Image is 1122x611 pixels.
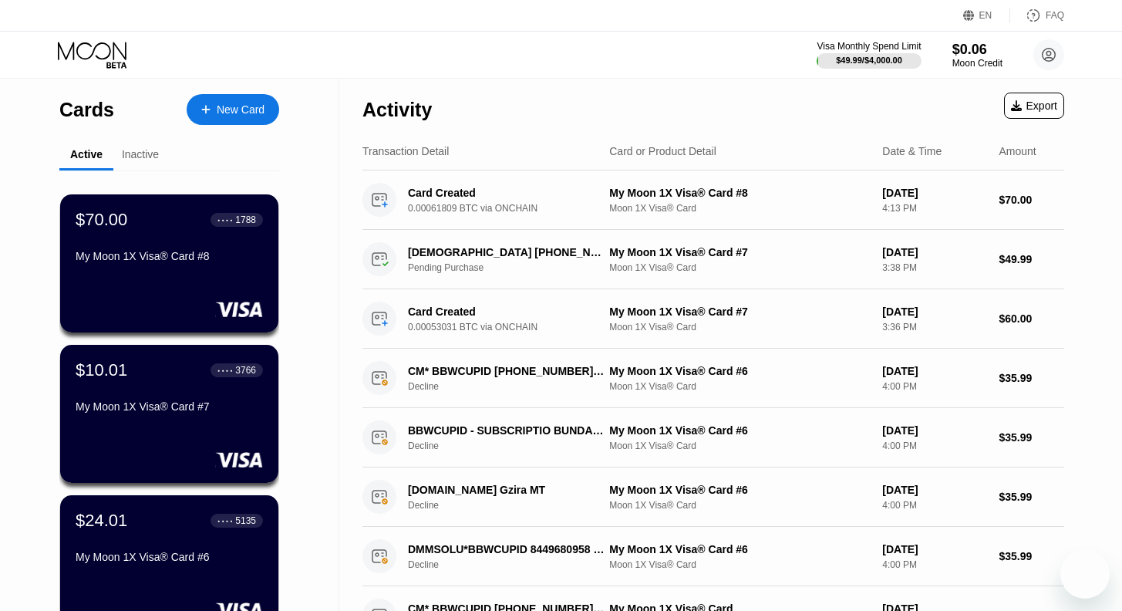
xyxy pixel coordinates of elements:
[882,441,986,451] div: 4:00 PM
[609,322,870,333] div: Moon 1X Visa® Card
[609,365,870,377] div: My Moon 1X Visa® Card #6
[408,543,605,555] div: DMMSOLU*BBWCUPID 8449680958 US
[408,322,619,333] div: 0.00053031 BTC via ONCHAIN
[408,262,619,273] div: Pending Purchase
[836,56,902,65] div: $49.99 / $4,000.00
[408,500,619,511] div: Decline
[122,148,159,160] div: Inactive
[59,99,114,121] div: Cards
[1010,8,1064,23] div: FAQ
[362,230,1064,289] div: [DEMOGRAPHIC_DATA] [PHONE_NUMBER] USPending PurchaseMy Moon 1X Visa® Card #7Moon 1X Visa® Card[DA...
[882,322,986,333] div: 3:36 PM
[609,203,870,214] div: Moon 1X Visa® Card
[1046,10,1064,21] div: FAQ
[362,145,449,157] div: Transaction Detail
[609,145,716,157] div: Card or Product Detail
[999,312,1065,325] div: $60.00
[235,214,256,225] div: 1788
[882,305,986,318] div: [DATE]
[999,550,1065,562] div: $35.99
[609,484,870,496] div: My Moon 1X Visa® Card #6
[408,246,605,258] div: [DEMOGRAPHIC_DATA] [PHONE_NUMBER] US
[952,42,1002,69] div: $0.06Moon Credit
[609,543,870,555] div: My Moon 1X Visa® Card #6
[217,518,233,523] div: ● ● ● ●
[408,559,619,570] div: Decline
[76,360,127,380] div: $10.01
[609,424,870,437] div: My Moon 1X Visa® Card #6
[882,500,986,511] div: 4:00 PM
[408,484,605,496] div: [DOMAIN_NAME] Gzira MT
[362,349,1064,408] div: CM* BBWCUPID [PHONE_NUMBER] AUDeclineMy Moon 1X Visa® Card #6Moon 1X Visa® Card[DATE]4:00 PM$35.99
[76,511,127,531] div: $24.01
[609,305,870,318] div: My Moon 1X Visa® Card #7
[882,424,986,437] div: [DATE]
[609,500,870,511] div: Moon 1X Visa® Card
[609,559,870,570] div: Moon 1X Visa® Card
[609,187,870,199] div: My Moon 1X Visa® Card #8
[817,41,921,52] div: Visa Monthly Spend Limit
[362,468,1064,527] div: [DOMAIN_NAME] Gzira MTDeclineMy Moon 1X Visa® Card #6Moon 1X Visa® Card[DATE]4:00 PM$35.99
[76,250,263,262] div: My Moon 1X Visa® Card #8
[1011,100,1057,112] div: Export
[235,365,256,376] div: 3766
[882,203,986,214] div: 4:13 PM
[999,253,1065,265] div: $49.99
[408,187,605,199] div: Card Created
[76,551,263,563] div: My Moon 1X Visa® Card #6
[408,441,619,451] div: Decline
[999,145,1036,157] div: Amount
[362,170,1064,230] div: Card Created0.00061809 BTC via ONCHAINMy Moon 1X Visa® Card #8Moon 1X Visa® Card[DATE]4:13 PM$70.00
[609,381,870,392] div: Moon 1X Visa® Card
[882,246,986,258] div: [DATE]
[235,515,256,526] div: 5135
[217,103,264,116] div: New Card
[60,345,278,483] div: $10.01● ● ● ●3766My Moon 1X Visa® Card #7
[76,210,127,230] div: $70.00
[979,10,992,21] div: EN
[362,289,1064,349] div: Card Created0.00053031 BTC via ONCHAINMy Moon 1X Visa® Card #7Moon 1X Visa® Card[DATE]3:36 PM$60.00
[70,148,103,160] div: Active
[408,305,605,318] div: Card Created
[187,94,279,125] div: New Card
[362,99,432,121] div: Activity
[882,365,986,377] div: [DATE]
[362,408,1064,468] div: BBWCUPID - SUBSCRIPTIO BUNDALL AUDeclineMy Moon 1X Visa® Card #6Moon 1X Visa® Card[DATE]4:00 PM$3...
[999,491,1065,503] div: $35.99
[408,381,619,392] div: Decline
[963,8,1010,23] div: EN
[609,246,870,258] div: My Moon 1X Visa® Card #7
[882,543,986,555] div: [DATE]
[882,187,986,199] div: [DATE]
[1004,93,1064,119] div: Export
[609,262,870,273] div: Moon 1X Visa® Card
[952,42,1002,58] div: $0.06
[882,381,986,392] div: 4:00 PM
[362,527,1064,586] div: DMMSOLU*BBWCUPID 8449680958 USDeclineMy Moon 1X Visa® Card #6Moon 1X Visa® Card[DATE]4:00 PM$35.99
[999,372,1065,384] div: $35.99
[408,365,605,377] div: CM* BBWCUPID [PHONE_NUMBER] AU
[882,559,986,570] div: 4:00 PM
[999,431,1065,444] div: $35.99
[817,41,921,69] div: Visa Monthly Spend Limit$49.99/$4,000.00
[882,145,942,157] div: Date & Time
[408,203,619,214] div: 0.00061809 BTC via ONCHAIN
[609,441,870,451] div: Moon 1X Visa® Card
[882,262,986,273] div: 3:38 PM
[882,484,986,496] div: [DATE]
[60,194,278,333] div: $70.00● ● ● ●1788My Moon 1X Visa® Card #8
[1060,549,1110,599] iframe: Button to launch messaging window
[999,194,1065,206] div: $70.00
[952,58,1002,69] div: Moon Credit
[76,400,263,413] div: My Moon 1X Visa® Card #7
[408,424,605,437] div: BBWCUPID - SUBSCRIPTIO BUNDALL AU
[217,218,233,222] div: ● ● ● ●
[217,368,233,373] div: ● ● ● ●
